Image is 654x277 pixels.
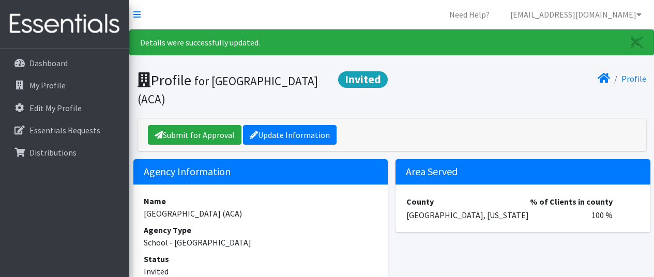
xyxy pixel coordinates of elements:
td: [GEOGRAPHIC_DATA], [US_STATE] [406,208,529,222]
a: Submit for Approval [148,125,241,145]
h5: Area Served [396,159,650,184]
span: Invited [338,71,388,88]
p: Edit My Profile [29,103,82,113]
dt: Status [144,253,378,265]
small: for [GEOGRAPHIC_DATA] (ACA) [138,73,318,106]
th: County [406,195,529,208]
td: 100 % [529,208,613,222]
a: Close [620,30,653,55]
dt: Agency Type [144,224,378,236]
h5: Agency Information [133,159,388,184]
img: HumanEssentials [4,7,125,41]
dt: Name [144,195,378,207]
p: Distributions [29,147,77,158]
th: % of Clients in county [529,195,613,208]
a: [EMAIL_ADDRESS][DOMAIN_NAME] [502,4,650,25]
a: Distributions [4,142,125,163]
a: Need Help? [441,4,498,25]
a: Dashboard [4,53,125,73]
p: Dashboard [29,58,68,68]
a: My Profile [4,75,125,96]
a: Edit My Profile [4,98,125,118]
div: Details were successfully updated. [129,29,654,55]
a: Essentials Requests [4,120,125,141]
p: Essentials Requests [29,125,100,135]
dd: [GEOGRAPHIC_DATA] (ACA) [144,207,378,220]
h1: Profile [138,71,388,107]
dd: School - [GEOGRAPHIC_DATA] [144,236,378,249]
p: My Profile [29,80,66,90]
a: Profile [621,73,646,84]
a: Update Information [243,125,337,145]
